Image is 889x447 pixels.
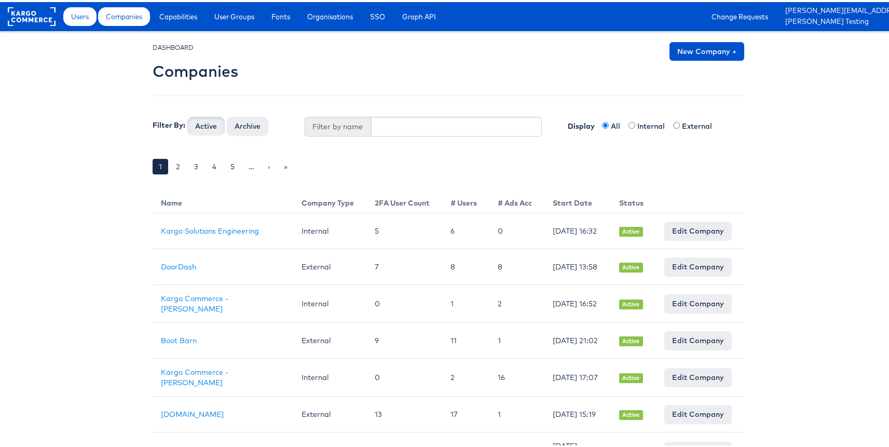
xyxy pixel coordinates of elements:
span: Active [619,371,643,381]
a: Fonts [264,5,298,24]
th: # Ads Acc [489,187,544,211]
td: [DATE] 15:19 [544,395,611,430]
button: Active [187,115,225,133]
td: External [293,395,366,430]
td: Internal [293,211,366,247]
td: 2 [442,357,489,395]
td: 5 [366,211,442,247]
span: Filter by name [305,115,371,134]
a: SSO [362,5,393,24]
a: New Company + [669,40,744,59]
a: [PERSON_NAME] Testing [785,15,889,25]
span: Active [619,225,643,235]
span: Users [71,9,89,20]
td: 0 [489,211,544,247]
td: Internal [293,357,366,395]
a: › [262,157,276,172]
a: 1 [153,157,168,172]
a: Kargo Solutions Engineering [161,224,259,234]
td: [DATE] 16:32 [544,211,611,247]
a: Kargo Commerce - [PERSON_NAME] [161,292,228,311]
a: User Groups [207,5,262,24]
th: Start Date [544,187,611,211]
a: 4 [206,157,223,172]
td: 17 [442,395,489,430]
button: Archive [227,115,268,133]
a: Capabilities [152,5,205,24]
td: 6 [442,211,489,247]
td: 1 [489,395,544,430]
td: [DATE] 21:02 [544,321,611,357]
a: Kargo Commerce - [PERSON_NAME] [161,365,228,385]
a: Edit Company [664,255,732,274]
a: Edit Company [664,220,732,238]
label: Display [557,115,600,129]
span: Active [619,261,643,270]
label: External [682,119,718,129]
a: Graph API [394,5,444,24]
a: Edit Company [664,403,732,422]
td: External [293,321,366,357]
td: 13 [366,395,442,430]
span: Organisations [307,9,353,20]
th: 2FA User Count [366,187,442,211]
td: 8 [442,247,489,283]
span: Companies [106,9,142,20]
span: Active [619,334,643,344]
span: Graph API [402,9,436,20]
td: 1 [442,283,489,321]
td: [DATE] 16:52 [544,283,611,321]
a: [DOMAIN_NAME] [161,408,224,417]
th: Status [611,187,656,211]
td: 8 [489,247,544,283]
a: 2 [170,157,186,172]
a: [PERSON_NAME][EMAIL_ADDRESS][PERSON_NAME][DOMAIN_NAME] [785,4,889,15]
a: Edit Company [664,329,732,348]
td: 16 [489,357,544,395]
span: Capabilities [159,9,197,20]
td: Internal [293,283,366,321]
td: 0 [366,357,442,395]
a: 5 [224,157,241,172]
td: [DATE] 17:07 [544,357,611,395]
th: Company Type [293,187,366,211]
a: 3 [188,157,204,172]
span: Active [619,408,643,418]
a: Companies [98,5,150,24]
small: DASHBOARD [153,42,194,49]
span: User Groups [214,9,254,20]
th: Name [153,187,293,211]
td: 1 [489,321,544,357]
a: » [278,157,294,172]
a: Users [63,5,97,24]
a: Change Requests [704,5,776,24]
label: Internal [637,119,671,129]
a: Organisations [299,5,361,24]
span: Fonts [271,9,290,20]
label: Filter By: [153,118,185,128]
span: SSO [370,9,385,20]
td: 11 [442,321,489,357]
a: Edit Company [664,292,732,311]
a: Boot Barn [161,334,197,343]
label: All [611,119,626,129]
a: DoorDash [161,260,196,269]
td: [DATE] 13:58 [544,247,611,283]
td: 9 [366,321,442,357]
span: Active [619,297,643,307]
td: 7 [366,247,442,283]
a: Edit Company [664,366,732,385]
td: 2 [489,283,544,321]
td: 0 [366,283,442,321]
th: # Users [442,187,489,211]
a: … [242,157,260,172]
td: External [293,247,366,283]
h2: Companies [153,61,238,78]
